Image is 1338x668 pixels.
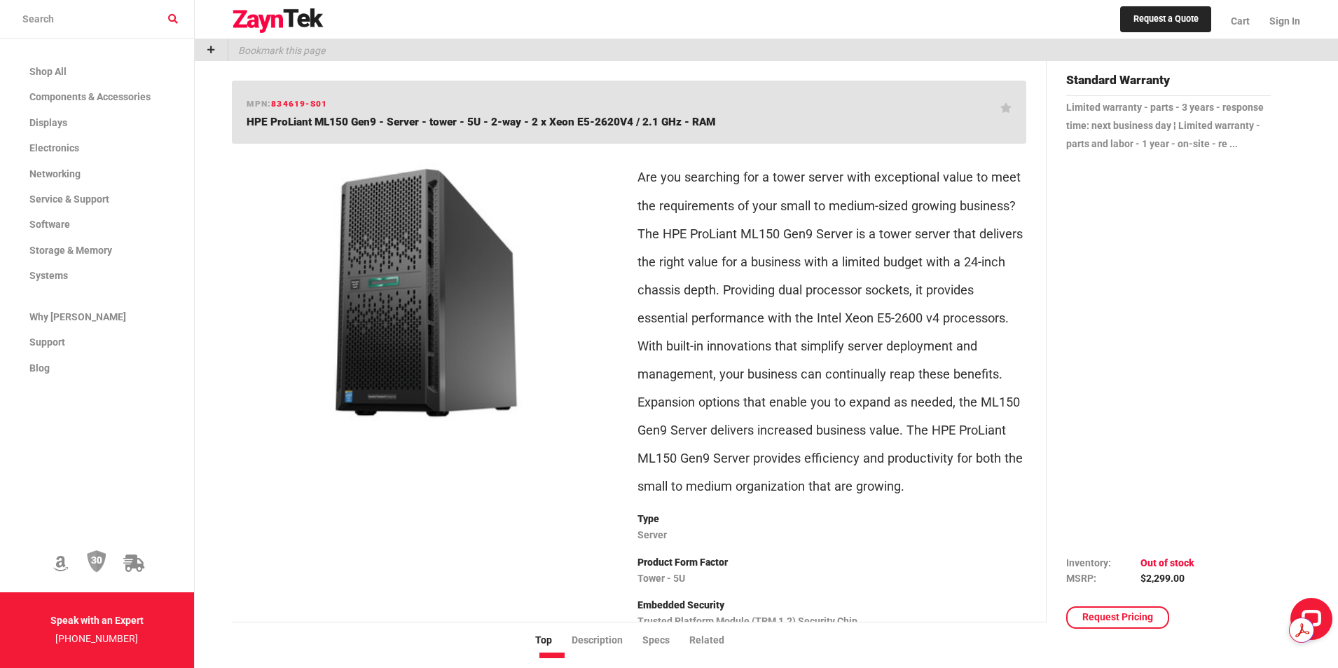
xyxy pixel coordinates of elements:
[29,245,112,256] span: Storage & Memory
[29,270,68,281] span: Systems
[29,66,67,77] span: Shop All
[637,554,1026,572] p: Product Form Factor
[1221,4,1260,39] a: Cart
[642,633,689,648] li: Specs
[29,142,79,154] span: Electronics
[637,526,1026,545] p: Server
[1066,571,1140,587] td: MSRP
[29,168,81,179] span: Networking
[247,116,715,128] span: HPE ProLiant ML150 Gen9 - Server - tower - 5U - 2-way - 2 x Xeon E5-2620V4 / 2.1 GHz - RAM
[1260,4,1300,39] a: Sign In
[637,163,1026,500] p: Are you searching for a tower server with exceptional value to meet the requirements of your smal...
[50,615,144,626] strong: Speak with an Expert
[29,193,109,205] span: Service & Support
[1231,15,1250,27] span: Cart
[1140,571,1194,587] td: $2,299.00
[637,570,1026,588] p: Tower - 5U
[228,39,325,61] p: Bookmark this page
[29,336,65,348] span: Support
[243,155,609,430] img: 834619-S01 -- HPE ProLiant ML150 Gen9 - Server - tower - 5U - 2-way - 2 x Xeon E5-2620V4 / 2.1 GH...
[1066,71,1271,96] h4: Standard Warranty
[55,633,138,644] a: [PHONE_NUMBER]
[1066,555,1140,571] td: Inventory
[689,633,744,648] li: Related
[29,91,151,102] span: Components & Accessories
[535,633,572,648] li: Top
[1066,606,1169,629] a: Request Pricing
[572,633,642,648] li: Description
[29,362,50,374] span: Blog
[271,99,327,109] span: 834619-S01
[1279,592,1338,651] iframe: LiveChat chat widget
[247,97,327,111] h6: mpn:
[1120,6,1212,33] a: Request a Quote
[87,550,106,573] img: 30 Day Return Policy
[637,597,1026,615] p: Embedded Security
[232,8,324,34] img: logo
[1066,99,1271,154] p: Limited warranty - parts - 3 years - response time: next business day ¦ Limited warranty - parts ...
[637,510,1026,529] p: Type
[1140,557,1194,568] span: Out of stock
[29,219,70,230] span: Software
[29,311,126,322] span: Why [PERSON_NAME]
[29,117,67,128] span: Displays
